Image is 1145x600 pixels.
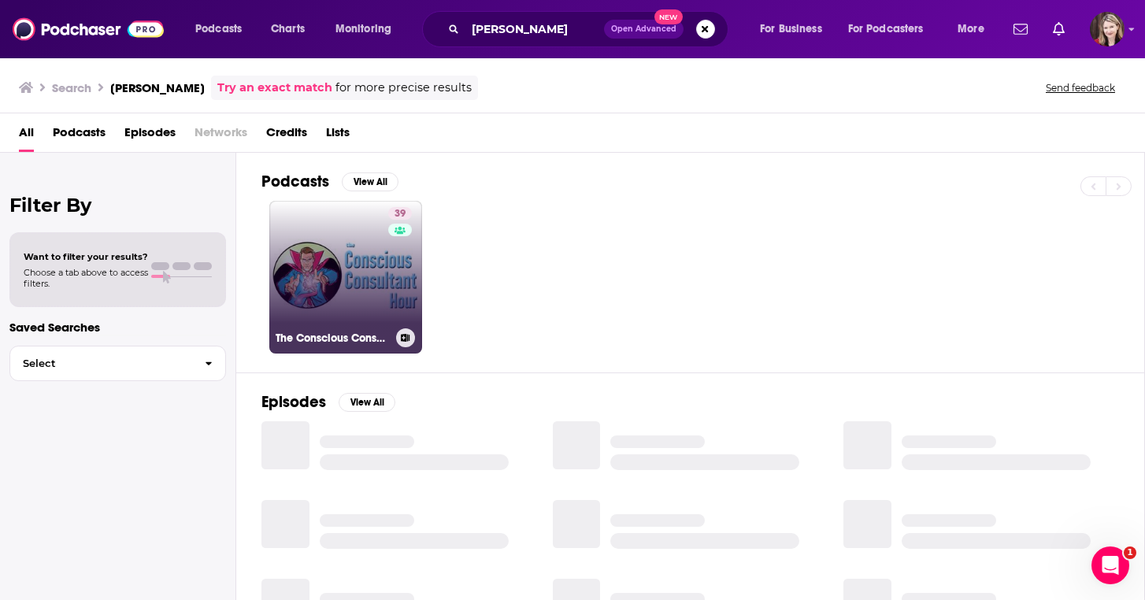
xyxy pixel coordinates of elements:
[24,267,148,289] span: Choose a tab above to access filters.
[261,172,398,191] a: PodcastsView All
[124,120,176,152] a: Episodes
[10,358,192,369] span: Select
[1007,16,1034,43] a: Show notifications dropdown
[1090,12,1125,46] button: Show profile menu
[465,17,604,42] input: Search podcasts, credits, & more...
[342,172,398,191] button: View All
[271,18,305,40] span: Charts
[13,14,164,44] img: Podchaser - Follow, Share and Rate Podcasts
[266,120,307,152] a: Credits
[261,172,329,191] h2: Podcasts
[395,206,406,222] span: 39
[848,18,924,40] span: For Podcasters
[1091,546,1129,584] iframe: Intercom live chat
[9,346,226,381] button: Select
[52,80,91,95] h3: Search
[1124,546,1136,559] span: 1
[217,79,332,97] a: Try an exact match
[947,17,1004,42] button: open menu
[749,17,842,42] button: open menu
[1047,16,1071,43] a: Show notifications dropdown
[1041,81,1120,94] button: Send feedback
[760,18,822,40] span: For Business
[261,392,326,412] h2: Episodes
[1090,12,1125,46] span: Logged in as galaxygirl
[269,201,422,354] a: 39The Conscious Consultant Hour
[958,18,984,40] span: More
[9,320,226,335] p: Saved Searches
[324,17,412,42] button: open menu
[261,17,314,42] a: Charts
[276,331,390,345] h3: The Conscious Consultant Hour
[1090,12,1125,46] img: User Profile
[9,194,226,217] h2: Filter By
[261,392,395,412] a: EpisodesView All
[195,120,247,152] span: Networks
[335,18,391,40] span: Monitoring
[654,9,683,24] span: New
[110,80,205,95] h3: [PERSON_NAME]
[388,207,412,220] a: 39
[184,17,262,42] button: open menu
[339,393,395,412] button: View All
[53,120,106,152] a: Podcasts
[19,120,34,152] a: All
[437,11,743,47] div: Search podcasts, credits, & more...
[335,79,472,97] span: for more precise results
[604,20,684,39] button: Open AdvancedNew
[195,18,242,40] span: Podcasts
[326,120,350,152] a: Lists
[611,25,676,33] span: Open Advanced
[24,251,148,262] span: Want to filter your results?
[838,17,947,42] button: open menu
